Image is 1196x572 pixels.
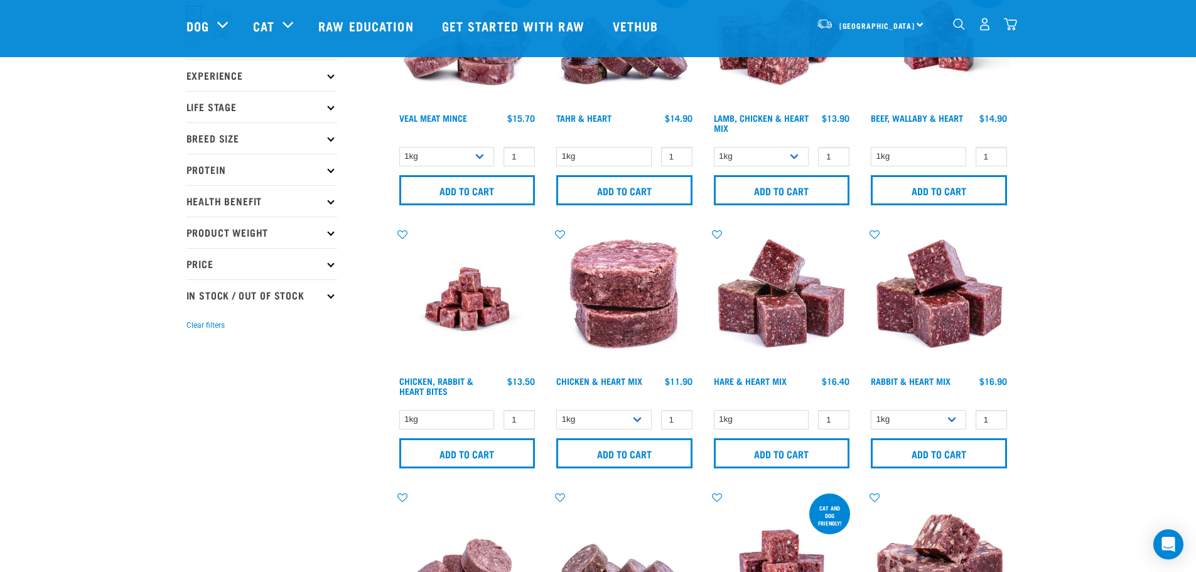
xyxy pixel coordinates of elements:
[429,1,600,51] a: Get started with Raw
[816,18,833,30] img: van-moving.png
[711,228,853,370] img: Pile Of Cubed Hare Heart For Pets
[507,376,535,386] div: $13.50
[399,116,467,120] a: Veal Meat Mince
[818,410,849,429] input: 1
[600,1,674,51] a: Vethub
[953,18,965,30] img: home-icon-1@2x.png
[556,175,692,205] input: Add to cart
[976,410,1007,429] input: 1
[665,376,692,386] div: $11.90
[186,16,209,35] a: Dog
[186,60,337,91] p: Experience
[556,379,642,383] a: Chicken & Heart Mix
[504,410,535,429] input: 1
[507,113,535,123] div: $15.70
[396,228,539,370] img: Chicken Rabbit Heart 1609
[979,113,1007,123] div: $14.90
[818,147,849,166] input: 1
[839,23,915,28] span: [GEOGRAPHIC_DATA]
[714,116,809,130] a: Lamb, Chicken & Heart Mix
[399,175,536,205] input: Add to cart
[871,175,1007,205] input: Add to cart
[714,379,787,383] a: Hare & Heart Mix
[714,438,850,468] input: Add to cart
[822,376,849,386] div: $16.40
[253,16,274,35] a: Cat
[661,147,692,166] input: 1
[186,185,337,217] p: Health Benefit
[556,438,692,468] input: Add to cart
[661,410,692,429] input: 1
[714,175,850,205] input: Add to cart
[868,228,1010,370] img: 1087 Rabbit Heart Cubes 01
[976,147,1007,166] input: 1
[504,147,535,166] input: 1
[399,379,473,393] a: Chicken, Rabbit & Heart Bites
[871,438,1007,468] input: Add to cart
[399,438,536,468] input: Add to cart
[556,116,611,120] a: Tahr & Heart
[1153,529,1183,559] div: Open Intercom Messenger
[871,379,951,383] a: Rabbit & Heart Mix
[186,279,337,311] p: In Stock / Out Of Stock
[809,499,850,532] div: cat and dog friendly!
[186,154,337,185] p: Protein
[186,217,337,248] p: Product Weight
[1004,18,1017,31] img: home-icon@2x.png
[186,320,225,331] button: Clear filters
[306,1,429,51] a: Raw Education
[553,228,696,370] img: Chicken and Heart Medallions
[871,116,963,120] a: Beef, Wallaby & Heart
[979,376,1007,386] div: $16.90
[665,113,692,123] div: $14.90
[978,18,991,31] img: user.png
[186,248,337,279] p: Price
[186,122,337,154] p: Breed Size
[822,113,849,123] div: $13.90
[186,91,337,122] p: Life Stage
